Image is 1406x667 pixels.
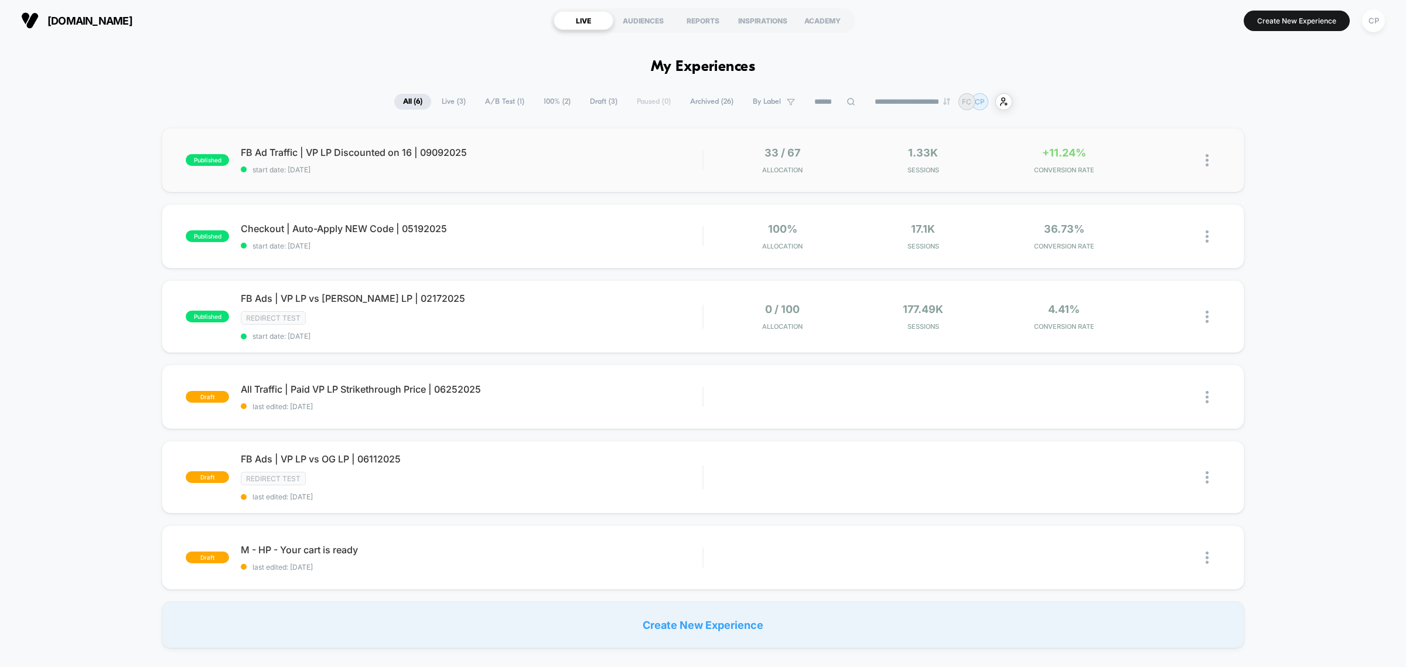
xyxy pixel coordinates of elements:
span: CONVERSION RATE [997,322,1131,331]
span: start date: [DATE] [241,241,702,250]
span: FB Ads | VP LP vs [PERSON_NAME] LP | 02172025 [241,292,702,304]
span: 33 / 67 [765,147,800,159]
img: end [943,98,950,105]
span: last edited: [DATE] [241,563,702,571]
button: [DOMAIN_NAME] [18,11,136,30]
span: CONVERSION RATE [997,166,1131,174]
div: CP [1362,9,1385,32]
span: Allocation [762,166,803,174]
button: CP [1359,9,1388,33]
div: LIVE [554,11,613,30]
span: Sessions [856,322,991,331]
span: 1.33k [908,147,938,159]
span: [DOMAIN_NAME] [47,15,132,27]
span: 0 / 100 [765,303,800,315]
img: close [1206,230,1209,243]
img: close [1206,552,1209,564]
div: REPORTS [673,11,733,30]
div: Create New Experience [162,601,1244,648]
span: FB Ad Traffic | VP LP Discounted on 16 | 09092025 [241,147,702,158]
span: By Label [753,97,781,106]
span: Allocation [762,242,803,250]
span: Allocation [762,322,803,331]
span: Sessions [856,242,991,250]
span: 36.73% [1044,223,1084,235]
img: Visually logo [21,12,39,29]
span: Live ( 3 ) [433,94,475,110]
img: close [1206,154,1209,166]
span: 100% ( 2 ) [535,94,579,110]
span: start date: [DATE] [241,332,702,341]
span: 177.49k [903,303,943,315]
span: draft [186,552,229,563]
span: All Traffic | Paid VP LP Strikethrough Price | 06252025 [241,383,702,395]
button: Create New Experience [1244,11,1350,31]
span: 17.1k [911,223,935,235]
span: published [186,154,229,166]
span: Draft ( 3 ) [581,94,626,110]
p: CP [975,97,985,106]
h1: My Experiences [651,59,756,76]
span: M - HP - Your cart is ready [241,544,702,556]
span: Archived ( 26 ) [681,94,742,110]
span: Redirect Test [241,472,306,485]
span: draft [186,471,229,483]
span: A/B Test ( 1 ) [476,94,533,110]
span: Sessions [856,166,991,174]
p: FC [962,97,971,106]
span: Redirect Test [241,311,306,325]
span: +11.24% [1042,147,1086,159]
span: published [186,230,229,242]
img: close [1206,471,1209,484]
span: last edited: [DATE] [241,492,702,501]
img: close [1206,391,1209,403]
span: published [186,311,229,322]
span: FB Ads | VP LP vs OG LP | 06112025 [241,453,702,465]
span: 100% [768,223,797,235]
span: Checkout | Auto-Apply NEW Code | 05192025 [241,223,702,234]
span: All ( 6 ) [394,94,431,110]
span: last edited: [DATE] [241,402,702,411]
span: 4.41% [1048,303,1080,315]
img: close [1206,311,1209,323]
span: CONVERSION RATE [997,242,1131,250]
span: draft [186,391,229,403]
div: INSPIRATIONS [733,11,793,30]
div: AUDIENCES [613,11,673,30]
span: start date: [DATE] [241,165,702,174]
div: ACADEMY [793,11,852,30]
